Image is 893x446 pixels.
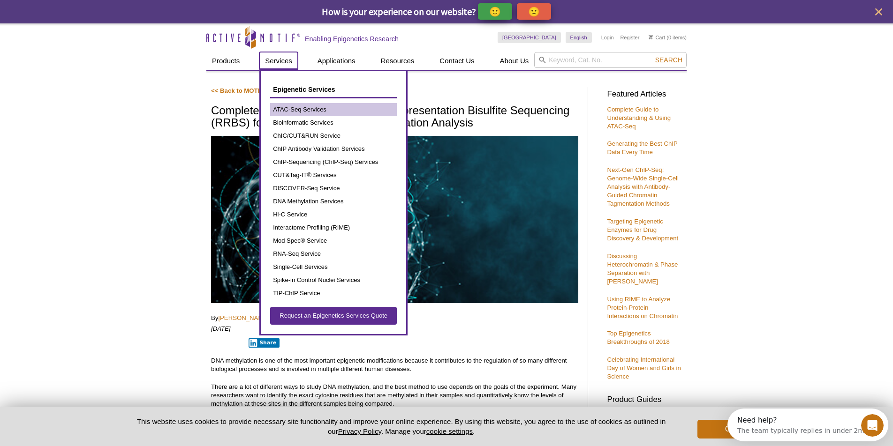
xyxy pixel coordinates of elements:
[270,221,397,234] a: Interactome Profiling (RIME)
[211,314,578,322] p: By
[607,296,678,320] a: Using RIME to Analyze Protein-Protein Interactions on Chromatin
[4,4,165,30] div: Open Intercom Messenger
[607,218,678,242] a: Targeting Epigenetic Enzymes for Drug Discovery & Development
[655,56,682,64] span: Search
[697,420,772,439] button: Got it!
[601,34,614,41] a: Login
[607,253,678,285] a: Discussing Heterochromatin & Phase Separation with [PERSON_NAME]
[322,6,476,17] span: How is your experience on our website?
[305,35,399,43] h2: Enabling Epigenetics Research
[494,52,535,70] a: About Us
[270,307,397,325] a: Request an Epigenetics Services Quote
[861,414,884,437] iframe: Intercom live chat
[649,32,687,43] li: (0 items)
[273,86,335,93] span: Epigenetic Services
[211,325,231,332] em: [DATE]
[270,81,397,98] a: Epigenetic Services
[607,330,669,345] a: Top Epigenetics Breakthroughs of 2018
[270,195,397,208] a: DNA Methylation Services
[375,52,420,70] a: Resources
[270,208,397,221] a: Hi-C Service
[312,52,361,70] a: Applications
[270,287,397,300] a: TIP-ChIP Service
[607,140,677,156] a: Generating the Best ChIP Data Every Time
[426,427,473,435] button: cookie settings
[270,103,397,116] a: ATAC-Seq Services
[607,390,682,404] h3: Product Guides
[211,338,242,347] iframe: X Post Button
[727,409,888,441] iframe: Intercom live chat discovery launcher
[211,87,336,94] a: << Back to MOTIFvations Blog Home Page
[873,6,885,18] button: close
[534,52,687,68] input: Keyword, Cat. No.
[652,56,685,64] button: Search
[270,274,397,287] a: Spike-in Control Nuclei Services
[607,166,678,207] a: Next-Gen ChIP-Seq: Genome-Wide Single-Cell Analysis with Antibody-Guided Chromatin Tagmentation M...
[434,52,480,70] a: Contact Us
[528,6,540,17] p: 🙁
[270,234,397,247] a: Mod Spec® Service
[211,383,578,408] p: There are a lot of different ways to study DNA methylation, and the best method to use depends on...
[566,32,592,43] a: English
[607,90,682,98] h3: Featured Articles
[259,52,298,70] a: Services
[270,169,397,182] a: CUT&Tag-IT® Services
[270,129,397,142] a: ChIC/CUT&RUN Service
[616,32,618,43] li: |
[649,34,665,41] a: Cart
[121,416,682,436] p: This website uses cookies to provide necessary site functionality and improve your online experie...
[489,6,501,17] p: 🙂
[270,156,397,169] a: ChIP-Sequencing (ChIP-Seq) Services
[270,247,397,260] a: RNA-Seq Service
[270,260,397,274] a: Single-Cell Services
[607,106,671,130] a: Complete Guide to Understanding & Using ATAC-Seq
[498,32,561,43] a: [GEOGRAPHIC_DATA]
[249,338,280,348] button: Share
[270,142,397,156] a: ChIP Antibody Validation Services
[270,182,397,195] a: DISCOVER-Seq Service
[620,34,639,41] a: Register
[649,35,653,39] img: Your Cart
[211,136,578,303] img: RRBS
[211,104,578,130] h1: Complete Guide to Using Reduced Representation Bisulfite Sequencing (RRBS) for Genome-Wide DNA Me...
[338,427,381,435] a: Privacy Policy
[270,116,397,129] a: Bioinformatic Services
[10,15,137,25] div: The team typically replies in under 2m
[211,357,578,373] p: DNA methylation is one of the most important epigenetic modifications because it contributes to t...
[607,356,681,380] a: Celebrating International Day of Women and Girls in Science
[10,8,137,15] div: Need help?
[218,314,288,321] a: [PERSON_NAME], Ph.D.
[206,52,245,70] a: Products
